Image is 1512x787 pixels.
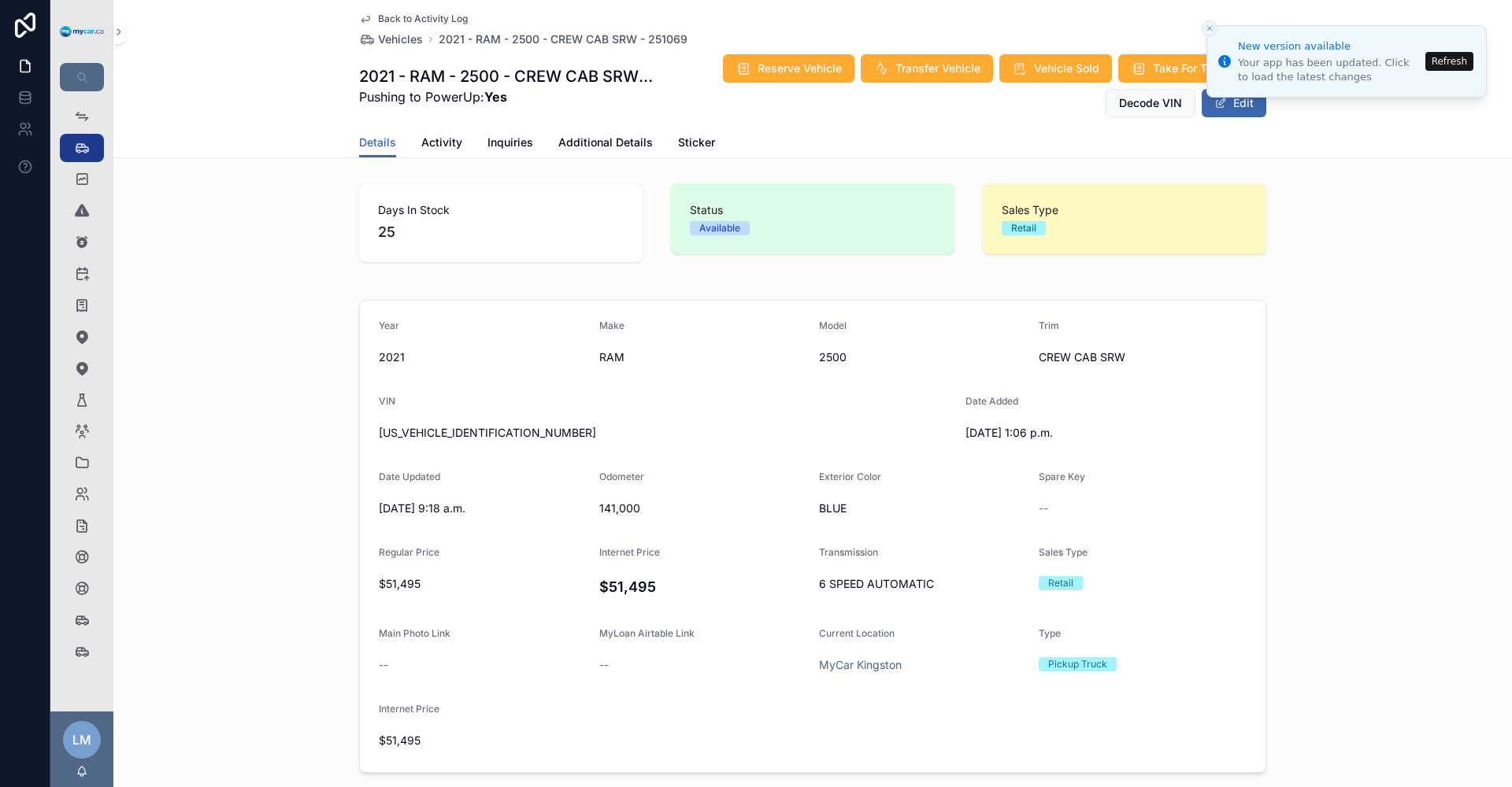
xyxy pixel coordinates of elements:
img: App logo [60,26,104,38]
span: $51,495 [379,733,587,748]
span: -- [379,657,388,673]
span: [DATE] 1:06 p.m. [965,425,1173,441]
div: Available [699,221,740,235]
span: $51,495 [379,576,587,592]
span: Regular Price [379,546,439,558]
span: Back to Activity Log [378,13,468,25]
span: Additional Details [558,135,653,150]
span: Internet Price [379,703,439,715]
span: Vehicle Sold [1034,61,1099,76]
span: Current Location [819,627,895,639]
span: Sales Type [1002,202,1247,218]
span: Spare Key [1039,471,1085,482]
span: Internet Price [599,546,660,558]
a: 2021 - RAM - 2500 - CREW CAB SRW - 251069 [439,31,687,47]
button: Edit [1202,89,1266,117]
a: Additional Details [558,128,653,160]
span: Trim [1039,320,1059,331]
span: Pushing to PowerUp: [359,87,654,106]
span: Days In Stock [378,202,624,218]
span: VIN [379,395,395,407]
span: 6 SPEED AUTOMATIC [819,576,1026,592]
span: Take For Test Drive [1153,61,1254,76]
span: RAM [599,349,807,365]
h4: $51,495 [599,576,807,597]
button: Transfer Vehicle [861,54,993,83]
span: Sales Type [1039,546,1088,558]
div: Retail [1011,221,1036,235]
span: Year [379,320,399,331]
span: [US_VEHICLE_IDENTIFICATION_NUMBER] [379,425,953,441]
span: Transfer Vehicle [895,61,980,76]
span: Date Updated [379,471,440,482]
button: Close toast [1202,20,1217,36]
button: Reserve Vehicle [723,54,854,83]
span: CREW CAB SRW [1039,349,1247,365]
span: 2021 [379,349,587,365]
span: Model [819,320,847,331]
span: Vehicles [378,31,423,47]
span: Exterior Color [819,471,881,482]
div: scrollable content [50,91,113,686]
span: 2500 [819,349,1026,365]
span: LM [72,730,91,749]
span: Inquiries [487,135,533,150]
button: Vehicle Sold [999,54,1112,83]
span: Make [599,320,624,331]
a: Vehicles [359,31,423,47]
span: Date Added [965,395,1018,407]
a: MyCar Kingston [819,657,902,673]
button: Take For Test Drive [1118,54,1266,83]
span: Odometer [599,471,644,482]
span: 141,000 [599,501,807,516]
button: Refresh [1425,52,1473,71]
h1: 2021 - RAM - 2500 - CREW CAB SRW - 251069 [359,65,654,87]
span: -- [599,657,609,673]
span: Transmission [819,546,878,558]
span: Status [690,202,936,218]
span: Reserve Vehicle [758,61,842,76]
div: New version available [1238,39,1421,54]
a: Activity [421,128,462,160]
div: Pickup Truck [1048,657,1107,671]
span: 25 [378,221,624,243]
span: Main Photo Link [379,627,450,639]
a: Details [359,128,396,158]
span: Sticker [678,135,715,150]
a: Sticker [678,128,715,160]
span: -- [1039,501,1048,516]
a: Inquiries [487,128,533,160]
span: Decode VIN [1119,95,1182,111]
span: BLUE [819,501,1026,516]
div: Retail [1048,576,1073,590]
span: Details [359,135,396,150]
strong: Yes [484,89,507,105]
a: Back to Activity Log [359,13,468,25]
button: Decode VIN [1106,89,1195,117]
span: [DATE] 9:18 a.m. [379,501,587,516]
span: MyLoan Airtable Link [599,627,695,639]
span: Type [1039,627,1061,639]
span: Activity [421,135,462,150]
div: Your app has been updated. Click to load the latest changes [1238,56,1421,84]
